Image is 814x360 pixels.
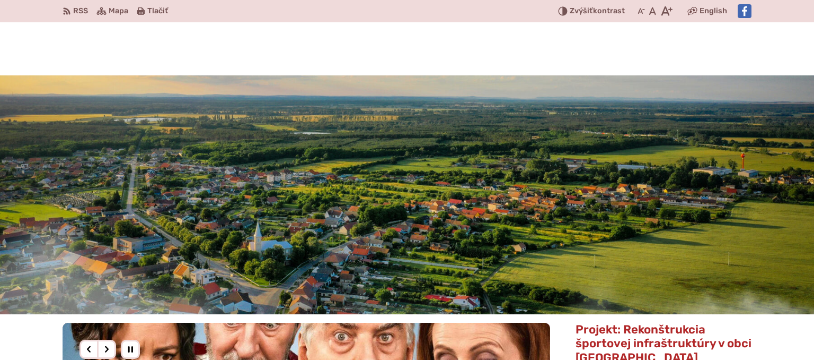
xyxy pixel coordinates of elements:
[570,7,625,16] span: kontrast
[121,340,140,359] div: Pozastaviť pohyb slajdera
[79,340,99,359] div: Predošlý slajd
[697,5,729,18] a: English
[700,5,727,18] span: English
[570,6,593,15] span: Zvýšiť
[73,5,88,18] span: RSS
[97,340,116,359] div: Nasledujúci slajd
[109,5,128,18] span: Mapa
[738,4,751,18] img: Prejsť na Facebook stránku
[147,7,168,16] span: Tlačiť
